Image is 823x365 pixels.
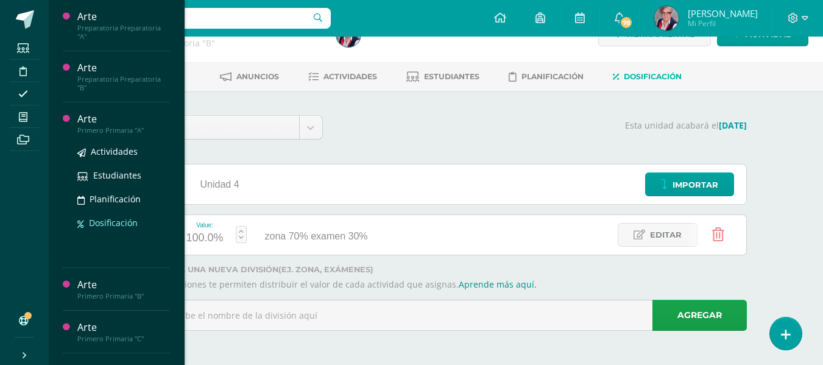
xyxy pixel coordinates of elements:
[186,222,224,229] div: Value:
[278,265,373,274] strong: (ej. Zona, Exámenes)
[673,174,718,196] span: Importar
[308,67,377,87] a: Actividades
[77,112,170,135] a: ArtePrimero Primaria "A"
[77,126,170,135] div: Primero Primaria "A"
[91,146,138,157] span: Actividades
[424,72,479,81] span: Estudiantes
[220,67,279,87] a: Anuncios
[265,231,368,241] span: zona 70% examen 30%
[77,321,170,335] div: Arte
[57,8,331,29] input: Busca un usuario...
[77,144,170,158] a: Actividades
[654,6,679,30] img: 5df2ef305b50623a9a670f127b27ad69.png
[719,119,747,131] strong: [DATE]
[236,72,279,81] span: Anuncios
[688,18,758,29] span: Mi Perfil
[77,321,170,343] a: ArtePrimero Primaria "C"
[93,169,141,181] span: Estudiantes
[77,112,170,126] div: Arte
[323,72,377,81] span: Actividades
[77,61,170,75] div: Arte
[620,16,633,29] span: 78
[509,67,584,87] a: Planificación
[186,229,224,248] div: 100.0%
[77,10,170,24] div: Arte
[77,335,170,343] div: Primero Primaria "C"
[337,120,747,131] p: Esta unidad acabará el
[77,278,170,292] div: Arte
[89,217,138,229] span: Dosificación
[688,7,758,19] span: [PERSON_NAME]
[150,279,747,290] p: Las divisiones te permiten distribuir el valor de cada actividad que asignas.
[77,10,170,41] a: ArtePreparatoria Preparatoria "A"
[645,172,734,196] a: Importar
[521,72,584,81] span: Planificación
[90,193,141,205] span: Planificación
[135,116,290,139] span: Unidad 4
[406,67,479,87] a: Estudiantes
[77,168,170,182] a: Estudiantes
[613,67,682,87] a: Dosificación
[95,37,322,49] div: Preparatoria Preparatoria 'B'
[459,278,537,290] a: Aprende más aquí.
[652,300,747,331] a: Agregar
[150,265,747,274] label: Agrega una nueva división
[126,116,322,139] a: Unidad 4
[77,292,170,300] div: Primero Primaria "B"
[150,300,746,330] input: Escribe el nombre de la división aquí
[77,216,170,230] a: Dosificación
[77,61,170,92] a: ArtePreparatoria Preparatoria "B"
[650,224,682,246] span: Editar
[77,75,170,92] div: Preparatoria Preparatoria "B"
[77,192,170,206] a: Planificación
[188,165,252,204] div: Unidad 4
[77,278,170,300] a: ArtePrimero Primaria "B"
[77,24,170,41] div: Preparatoria Preparatoria "A"
[624,72,682,81] span: Dosificación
